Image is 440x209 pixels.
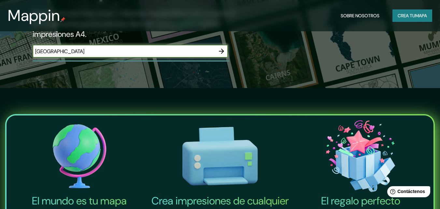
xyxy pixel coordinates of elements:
[338,9,382,22] button: Sobre nosotros
[398,13,415,19] font: Crea tu
[321,194,400,208] font: El regalo perfecto
[392,9,432,22] button: Crea tumapa
[10,118,149,194] img: El mundo es tu icono de mapa
[32,194,127,208] font: El mundo es tu mapa
[291,118,430,194] img: El icono del regalo perfecto
[151,118,289,194] img: Crea impresiones de cualquier tamaño-icono
[415,13,427,19] font: mapa
[60,17,65,22] img: pin de mapeo
[33,48,215,55] input: Elige tu lugar favorito
[382,184,433,202] iframe: Lanzador de widgets de ayuda
[341,13,379,19] font: Sobre nosotros
[8,5,60,26] font: Mappin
